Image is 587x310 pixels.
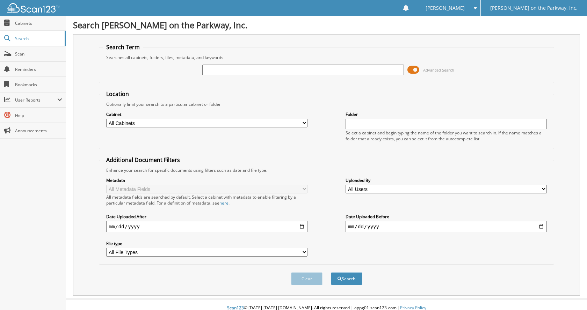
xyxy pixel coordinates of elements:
label: Metadata [106,177,308,183]
input: end [346,221,547,232]
div: Searches all cabinets, folders, files, metadata, and keywords [103,54,551,60]
label: Date Uploaded After [106,214,308,220]
span: Announcements [15,128,62,134]
label: File type [106,241,308,246]
label: Folder [346,111,547,117]
label: Uploaded By [346,177,547,183]
img: scan123-logo-white.svg [7,3,59,13]
div: Select a cabinet and begin typing the name of the folder you want to search in. If the name match... [346,130,547,142]
label: Date Uploaded Before [346,214,547,220]
legend: Additional Document Filters [103,156,183,164]
span: Help [15,112,62,118]
span: Advanced Search [423,67,454,73]
button: Clear [291,272,323,285]
div: Enhance your search for specific documents using filters such as date and file type. [103,167,551,173]
iframe: Chat Widget [552,276,587,310]
div: Optionally limit your search to a particular cabinet or folder [103,101,551,107]
span: Search [15,36,61,42]
div: All metadata fields are searched by default. Select a cabinet with metadata to enable filtering b... [106,194,308,206]
span: Cabinets [15,20,62,26]
legend: Location [103,90,132,98]
span: Scan [15,51,62,57]
label: Cabinet [106,111,308,117]
span: [PERSON_NAME] on the Parkway, Inc. [490,6,578,10]
input: start [106,221,308,232]
span: Reminders [15,66,62,72]
span: Bookmarks [15,82,62,88]
span: User Reports [15,97,57,103]
legend: Search Term [103,43,143,51]
a: here [219,200,229,206]
h1: Search [PERSON_NAME] on the Parkway, Inc. [73,19,580,31]
button: Search [331,272,362,285]
span: [PERSON_NAME] [426,6,465,10]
